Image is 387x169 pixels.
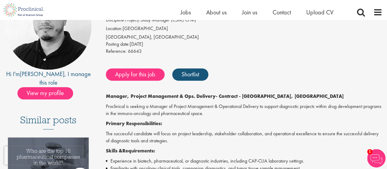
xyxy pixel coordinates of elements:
[106,25,123,32] label: Location:
[106,34,382,41] div: [GEOGRAPHIC_DATA], [GEOGRAPHIC_DATA]
[367,149,372,154] span: 1
[180,8,191,16] a: Jobs
[20,70,65,78] a: [PERSON_NAME]
[216,93,343,99] strong: - Contract - [GEOGRAPHIC_DATA], [GEOGRAPHIC_DATA]
[122,148,155,154] strong: Requirements:
[367,149,385,167] img: Chatbot
[106,148,122,154] strong: Skills &
[242,8,257,16] a: Join us
[106,17,382,25] li: Project/Study Manager (CSM/CPM)
[4,146,83,165] iframe: reCAPTCHA
[17,87,73,99] span: View my profile
[106,17,125,24] label: Discipline:
[17,88,79,96] a: View my profile
[128,48,142,54] span: 66643
[106,41,130,47] span: Posting date:
[106,103,382,117] p: Proclinical is seeking a Manager of Project Management & Operational Delivery to support diagnost...
[273,8,291,16] a: Contact
[106,48,127,55] label: Reference:
[106,25,382,34] li: [GEOGRAPHIC_DATA]
[106,93,216,99] strong: Manager, Project Management & Ops. Delivery
[106,120,162,127] strong: Primary Responsibilities:
[106,157,382,165] li: Experience in biotech, pharmaceutical, or diagnostic industries, including CAP-CLIA laboratory se...
[206,8,227,16] a: About us
[306,8,333,16] a: Upload CV
[106,130,382,144] p: The successful candidate will focus on project leadership, stakeholder collaboration, and operati...
[20,115,76,129] h3: Similar posts
[106,68,165,81] a: Apply for this job
[5,70,92,87] div: Hi I'm , I manage this role
[172,68,208,81] a: Shortlist
[106,41,382,48] div: [DATE]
